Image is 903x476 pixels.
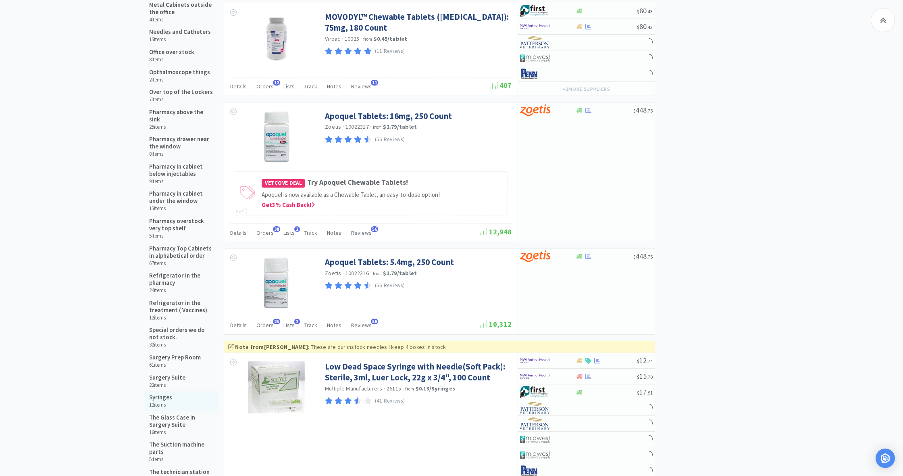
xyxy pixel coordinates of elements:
[325,111,452,121] a: Apoquel Tablets: 16mg, 250 Count
[149,88,213,96] h5: Over top of the Lockers
[304,322,317,329] span: Track
[256,322,274,329] span: Orders
[405,386,414,392] span: from
[480,319,512,329] span: 10,312
[262,190,504,200] p: Apoquel is now available as a Chewable Tablet, an easy-to-dose option!
[149,136,214,150] h5: Pharmacy drawer near the window
[360,35,362,42] span: ·
[230,322,247,329] span: Details
[647,254,653,260] span: . 75
[149,48,194,56] h5: Office over stock
[149,163,214,177] h5: Pharmacy in cabinet below injectables
[149,414,214,428] h5: The Glass Case in Surgery Suite
[235,343,310,351] strong: Note from [PERSON_NAME] :
[520,370,550,382] img: f6b2451649754179b5b4e0c70c3f7cb0_2.png
[325,385,383,392] a: Multiple Manufacturers
[375,397,405,405] p: (41 Reviews)
[149,429,214,436] h6: 16 items
[351,322,372,329] span: Reviews
[520,21,550,33] img: f6b2451649754179b5b4e0c70c3f7cb0_2.png
[637,358,639,364] span: $
[250,257,303,309] img: 7d1c69596c5c44cbb5b84a9e3159700b_302832.png
[371,80,378,86] span: 11
[149,124,214,130] h6: 25 items
[351,83,372,90] span: Reviews
[149,109,214,123] h5: Pharmacy above the sink
[327,322,341,329] span: Notes
[149,362,201,368] h6: 61 items
[647,390,653,396] span: . 91
[647,24,653,30] span: . 43
[250,11,303,64] img: 44909576da824f4f8c06baba47275e9e_364634.jpeg
[520,402,550,414] img: f5e969b455434c6296c6d81ef179fa71_3.png
[637,374,639,380] span: $
[149,245,214,259] h5: Pharmacy Top Cabinets in alphabetical order
[374,35,408,42] strong: $0.45 / tablet
[149,326,214,341] h5: Special orders we do not stock.
[149,287,214,294] h6: 24 items
[637,6,653,15] span: 80
[633,251,653,261] span: 448
[363,36,372,42] span: from
[256,83,274,90] span: Orders
[294,226,300,232] span: 2
[149,96,213,103] h6: 7 items
[149,77,210,83] h6: 2 items
[373,124,382,130] span: from
[647,358,653,364] span: . 74
[402,385,404,392] span: ·
[325,361,510,383] a: Low Dead Space Syringe with Needle(Soft Pack): Sterile, 3ml, Luer Lock, 22g x 3/4", 100 Count
[647,374,653,380] span: . 70
[149,394,172,401] h5: Syringes
[327,229,341,236] span: Notes
[304,229,317,236] span: Track
[149,28,211,35] h5: Needles and Catheters
[647,8,653,15] span: . 43
[491,81,512,90] span: 407
[149,1,214,16] h5: Metal Cabinets outside the office
[149,17,214,23] h6: 4 items
[637,22,653,31] span: 80
[262,177,504,188] h4: Try Apoquel Chewable Tablets!
[351,229,372,236] span: Reviews
[558,84,614,95] button: +2more suppliers
[520,250,550,262] img: a673e5ab4e5e497494167fe422e9a3ab.png
[480,227,512,236] span: 12,948
[149,456,214,463] h6: 5 items
[343,269,344,277] span: ·
[343,123,344,130] span: ·
[149,315,214,321] h6: 12 items
[273,226,280,232] span: 38
[520,418,550,430] img: f5e969b455434c6296c6d81ef179fa71_3.png
[149,382,185,388] h6: 22 items
[149,190,214,205] h5: Pharmacy in cabinet under the window
[637,387,653,397] span: 17
[149,402,172,408] h6: 12 items
[250,111,303,163] img: a5fb3d9171a646e5bea435a8f02a4828_302833.png
[256,229,274,236] span: Orders
[149,260,214,267] h6: 67 items
[149,354,201,361] h5: Surgery Prep Room
[520,104,550,116] img: a673e5ab4e5e497494167fe422e9a3ab.png
[273,80,280,86] span: 12
[149,217,214,232] h5: Pharmacy overstock very top shelf
[633,108,636,114] span: $
[149,151,214,157] h6: 8 items
[373,271,382,276] span: from
[633,105,653,115] span: 448
[370,269,372,277] span: ·
[325,269,341,277] a: Zoetis
[370,123,372,130] span: ·
[236,207,247,215] div: Ad
[149,233,214,239] h6: 5 items
[633,254,636,260] span: $
[637,390,639,396] span: $
[230,83,247,90] span: Details
[647,108,653,114] span: . 75
[283,322,295,329] span: Lists
[304,83,317,90] span: Track
[520,386,550,398] img: 67d67680309e4a0bb49a5ff0391dcc42_6.png
[375,136,405,144] p: (56 Reviews)
[262,179,305,188] span: Vetcove Deal
[149,69,210,76] h5: Opthalmoscope things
